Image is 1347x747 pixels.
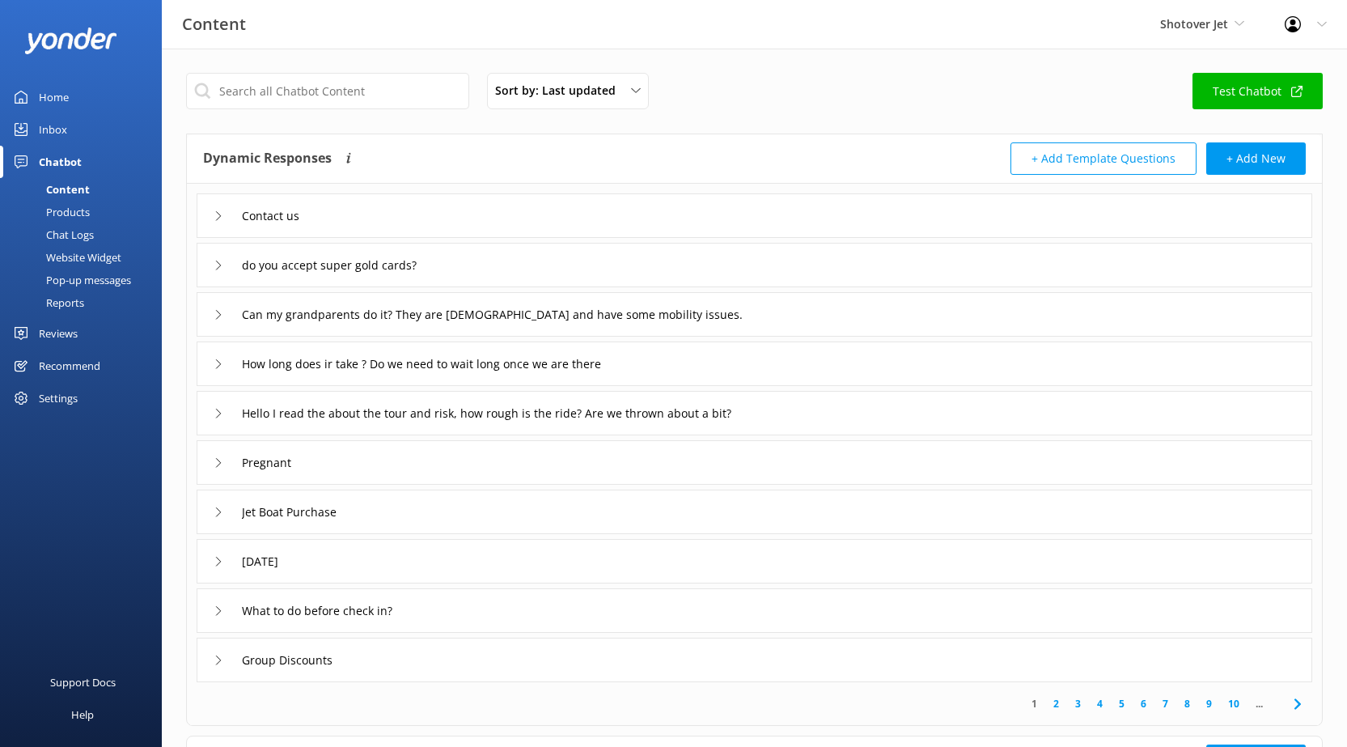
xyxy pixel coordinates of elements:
[1133,696,1154,711] a: 6
[10,223,162,246] a: Chat Logs
[1089,696,1111,711] a: 4
[39,146,82,178] div: Chatbot
[10,291,162,314] a: Reports
[1160,16,1228,32] span: Shotover Jet
[1010,142,1197,175] button: + Add Template Questions
[50,666,116,698] div: Support Docs
[1198,696,1220,711] a: 9
[10,201,162,223] a: Products
[10,178,90,201] div: Content
[10,246,162,269] a: Website Widget
[1220,696,1247,711] a: 10
[39,113,67,146] div: Inbox
[10,291,84,314] div: Reports
[10,269,131,291] div: Pop-up messages
[39,317,78,350] div: Reviews
[1176,696,1198,711] a: 8
[71,698,94,731] div: Help
[1111,696,1133,711] a: 5
[1154,696,1176,711] a: 7
[203,142,332,175] h4: Dynamic Responses
[186,73,469,109] input: Search all Chatbot Content
[1045,696,1067,711] a: 2
[39,81,69,113] div: Home
[495,82,625,100] span: Sort by: Last updated
[10,246,121,269] div: Website Widget
[1067,696,1089,711] a: 3
[39,350,100,382] div: Recommend
[1247,696,1271,711] span: ...
[10,269,162,291] a: Pop-up messages
[1192,73,1323,109] a: Test Chatbot
[10,201,90,223] div: Products
[39,382,78,414] div: Settings
[1206,142,1306,175] button: + Add New
[1023,696,1045,711] a: 1
[10,178,162,201] a: Content
[182,11,246,37] h3: Content
[24,28,117,54] img: yonder-white-logo.png
[10,223,94,246] div: Chat Logs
